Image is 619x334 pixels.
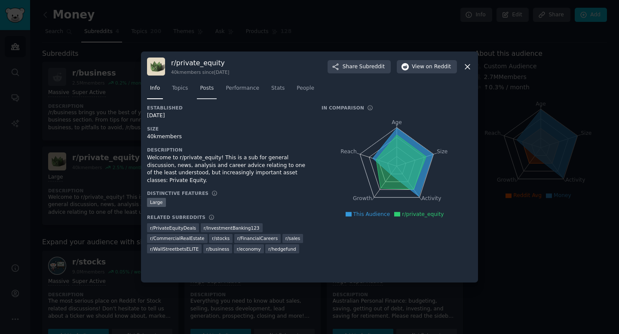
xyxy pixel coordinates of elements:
[197,82,217,99] a: Posts
[172,85,188,92] span: Topics
[412,63,451,71] span: View
[340,149,357,155] tspan: Reach
[169,82,191,99] a: Topics
[171,58,229,67] h3: r/ private_equity
[150,85,160,92] span: Info
[285,235,300,241] span: r/ sales
[147,133,309,141] div: 40k members
[294,82,317,99] a: People
[437,149,447,155] tspan: Size
[147,147,309,153] h3: Description
[147,112,309,120] div: [DATE]
[147,154,309,184] div: Welcome to r/private_equity! This is a sub for general discussion, news, analysis and career advi...
[237,246,261,252] span: r/ economy
[271,85,285,92] span: Stats
[237,235,278,241] span: r/ FinancialCareers
[426,63,451,71] span: on Reddit
[223,82,262,99] a: Performance
[147,126,309,132] h3: Size
[353,211,390,217] span: This Audience
[204,225,260,231] span: r/ InvestmentBanking123
[268,246,296,252] span: r/ hedgefund
[422,196,441,202] tspan: Activity
[212,235,230,241] span: r/ stocks
[343,63,385,71] span: Share
[268,82,288,99] a: Stats
[402,211,444,217] span: r/private_equity
[359,63,385,71] span: Subreddit
[226,85,259,92] span: Performance
[297,85,314,92] span: People
[147,58,165,76] img: private_equity
[150,235,205,241] span: r/ CommercialRealEstate
[147,214,205,220] h3: Related Subreddits
[171,69,229,75] div: 40k members since [DATE]
[150,246,199,252] span: r/ WallStreetbetsELITE
[147,82,163,99] a: Info
[200,85,214,92] span: Posts
[328,60,391,74] button: ShareSubreddit
[353,196,372,202] tspan: Growth
[147,105,309,111] h3: Established
[147,198,166,207] div: Large
[147,190,208,196] h3: Distinctive Features
[150,225,196,231] span: r/ PrivateEquityDeals
[206,246,230,252] span: r/ business
[392,119,402,125] tspan: Age
[397,60,457,74] button: Viewon Reddit
[322,105,364,111] h3: In Comparison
